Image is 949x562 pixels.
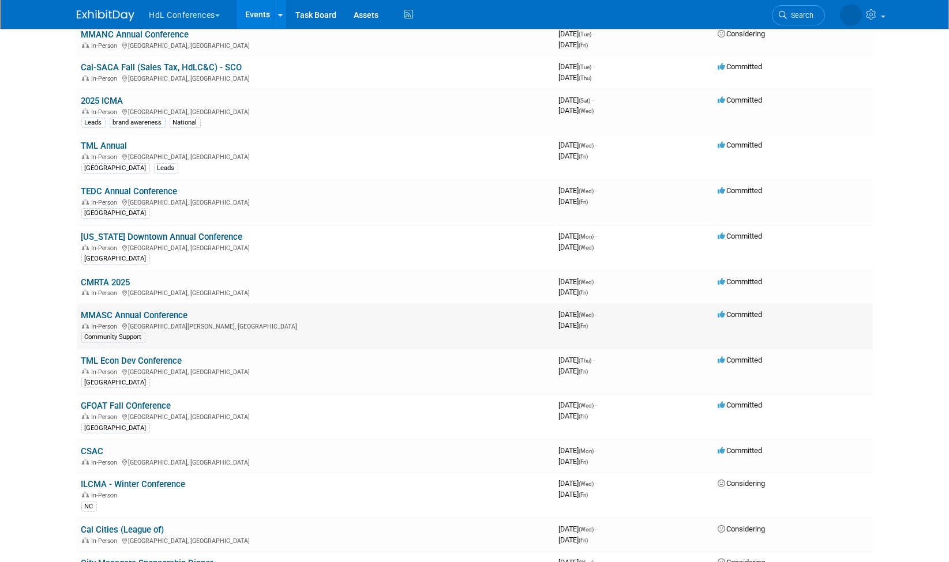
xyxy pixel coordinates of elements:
img: ExhibitDay [77,10,134,21]
span: [DATE] [559,288,588,296]
span: - [596,525,598,533]
img: Polly Tracy [840,4,862,26]
img: In-Person Event [82,323,89,329]
span: (Wed) [579,188,594,194]
span: [DATE] [559,40,588,49]
span: In-Person [92,244,121,252]
span: In-Person [92,153,121,161]
span: [DATE] [559,535,588,544]
span: (Fri) [579,413,588,420]
span: Committed [718,446,763,455]
span: [DATE] [559,457,588,466]
span: (Fri) [579,153,588,160]
span: In-Person [92,323,121,330]
span: Committed [718,96,763,104]
span: (Wed) [579,279,594,285]
a: ILCMA - Winter Conference [81,479,186,489]
div: [GEOGRAPHIC_DATA], [GEOGRAPHIC_DATA] [81,243,550,252]
span: In-Person [92,289,121,297]
img: In-Person Event [82,413,89,419]
span: [DATE] [559,479,598,488]
span: (Wed) [579,481,594,487]
span: In-Person [92,537,121,545]
span: - [594,62,595,71]
span: Committed [718,141,763,149]
span: (Fri) [579,42,588,48]
img: In-Person Event [82,492,89,497]
span: (Fri) [579,289,588,296]
div: [GEOGRAPHIC_DATA] [81,208,150,218]
span: [DATE] [559,141,598,149]
a: TML Annual [81,141,127,151]
span: (Thu) [579,357,592,364]
a: MMANC Annual Conference [81,29,189,40]
img: In-Person Event [82,368,89,374]
span: (Wed) [579,402,594,409]
span: Committed [718,277,763,286]
span: (Wed) [579,142,594,149]
span: (Sat) [579,97,591,104]
span: - [592,96,594,104]
a: TML Econ Dev Conference [81,356,182,366]
span: Considering [718,479,766,488]
span: [DATE] [559,106,594,115]
span: - [594,356,595,364]
span: [DATE] [559,525,598,533]
span: [DATE] [559,310,598,319]
div: Leads [154,163,178,173]
div: [GEOGRAPHIC_DATA], [GEOGRAPHIC_DATA] [81,535,550,545]
div: National [170,118,201,128]
span: (Fri) [579,537,588,544]
span: [DATE] [559,197,588,206]
span: (Fri) [579,492,588,498]
span: (Wed) [579,108,594,114]
div: [GEOGRAPHIC_DATA], [GEOGRAPHIC_DATA] [81,367,550,376]
span: Considering [718,525,766,533]
span: - [596,479,598,488]
span: (Fri) [579,323,588,329]
span: [DATE] [559,356,595,364]
span: [DATE] [559,277,598,286]
span: [DATE] [559,186,598,195]
span: Considering [718,29,766,38]
span: Committed [718,186,763,195]
div: Leads [81,118,106,128]
span: In-Person [92,199,121,206]
span: [DATE] [559,29,595,38]
span: [DATE] [559,152,588,160]
span: Committed [718,401,763,409]
span: Committed [718,310,763,319]
img: In-Person Event [82,153,89,159]
div: [GEOGRAPHIC_DATA] [81,163,150,173]
span: [DATE] [559,401,598,409]
span: [DATE] [559,243,594,251]
div: [GEOGRAPHIC_DATA] [81,254,150,264]
span: In-Person [92,108,121,116]
div: [GEOGRAPHIC_DATA], [GEOGRAPHIC_DATA] [81,152,550,161]
img: In-Person Event [82,459,89,465]
span: - [594,29,595,38]
div: [GEOGRAPHIC_DATA][PERSON_NAME], [GEOGRAPHIC_DATA] [81,321,550,330]
span: [DATE] [559,73,592,82]
img: In-Person Event [82,289,89,295]
span: [DATE] [559,490,588,499]
span: (Fri) [579,199,588,205]
span: In-Person [92,368,121,376]
span: In-Person [92,492,121,499]
img: In-Person Event [82,537,89,543]
span: In-Person [92,413,121,421]
div: [GEOGRAPHIC_DATA], [GEOGRAPHIC_DATA] [81,107,550,116]
div: [GEOGRAPHIC_DATA], [GEOGRAPHIC_DATA] [81,412,550,421]
span: [DATE] [559,367,588,375]
span: [DATE] [559,412,588,420]
span: In-Person [92,42,121,50]
span: (Wed) [579,526,594,533]
div: [GEOGRAPHIC_DATA], [GEOGRAPHIC_DATA] [81,73,550,82]
div: NC [81,501,97,512]
span: (Tue) [579,64,592,70]
span: Committed [718,62,763,71]
span: [DATE] [559,96,594,104]
span: (Wed) [579,244,594,251]
a: TEDC Annual Conference [81,186,178,197]
a: GFOAT Fall COnference [81,401,171,411]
